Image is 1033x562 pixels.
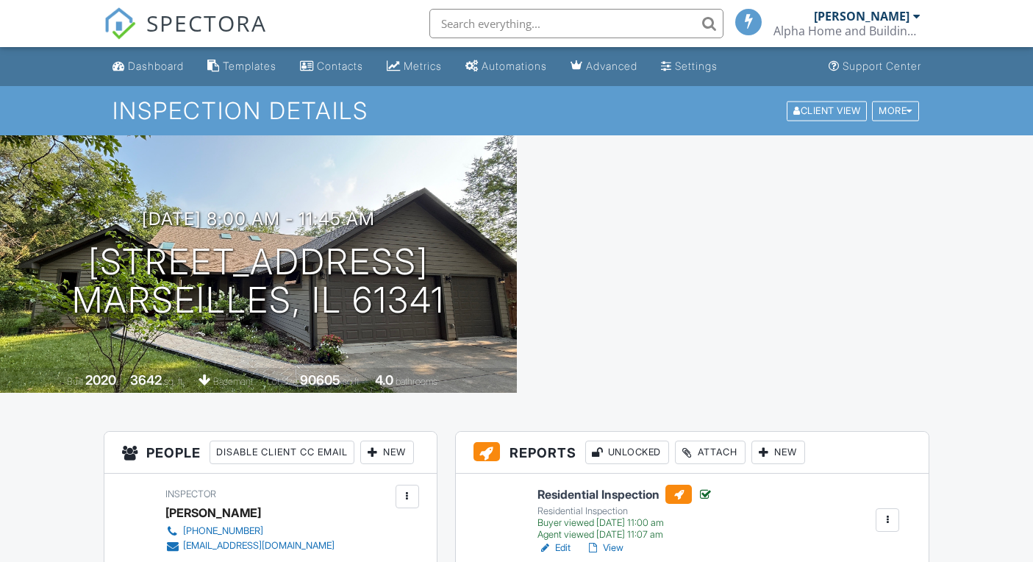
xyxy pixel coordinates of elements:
[72,243,445,321] h1: [STREET_ADDRESS] Marseilles, IL 61341
[85,372,116,388] div: 2020
[343,376,361,387] span: sq.ft.
[787,101,867,121] div: Client View
[360,441,414,464] div: New
[201,53,282,80] a: Templates
[675,441,746,464] div: Attach
[300,372,340,388] div: 90605
[429,9,723,38] input: Search everything...
[456,432,929,474] h3: Reports
[460,53,553,80] a: Automations (Basic)
[655,53,723,80] a: Settings
[107,53,190,80] a: Dashboard
[872,101,919,121] div: More
[104,20,267,51] a: SPECTORA
[317,60,363,72] div: Contacts
[223,60,276,72] div: Templates
[823,53,927,80] a: Support Center
[482,60,547,72] div: Automations
[537,485,712,504] h6: Residential Inspection
[381,53,448,80] a: Metrics
[146,7,267,38] span: SPECTORA
[537,505,712,517] div: Residential Inspection
[104,7,136,40] img: The Best Home Inspection Software - Spectora
[396,376,437,387] span: bathrooms
[112,98,920,124] h1: Inspection Details
[785,104,871,115] a: Client View
[142,209,375,229] h3: [DATE] 8:00 am - 11:45 am
[585,441,669,464] div: Unlocked
[843,60,921,72] div: Support Center
[130,372,162,388] div: 3642
[537,541,571,555] a: Edit
[128,60,184,72] div: Dashboard
[165,538,335,553] a: [EMAIL_ADDRESS][DOMAIN_NAME]
[565,53,643,80] a: Advanced
[267,376,298,387] span: Lot Size
[213,376,253,387] span: basement
[183,525,263,537] div: [PHONE_NUMBER]
[585,541,623,555] a: View
[814,9,909,24] div: [PERSON_NAME]
[294,53,369,80] a: Contacts
[675,60,718,72] div: Settings
[537,517,712,529] div: Buyer viewed [DATE] 11:00 am
[67,376,83,387] span: Built
[210,441,354,464] div: Disable Client CC Email
[586,60,637,72] div: Advanced
[404,60,442,72] div: Metrics
[165,502,261,524] div: [PERSON_NAME]
[164,376,185,387] span: sq. ft.
[375,372,393,388] div: 4.0
[751,441,805,464] div: New
[537,529,712,541] div: Agent viewed [DATE] 11:07 am
[165,488,216,499] span: Inspector
[165,524,335,538] a: [PHONE_NUMBER]
[104,432,437,474] h3: People
[183,540,335,552] div: [EMAIL_ADDRESS][DOMAIN_NAME]
[537,485,712,541] a: Residential Inspection Residential Inspection Buyer viewed [DATE] 11:00 am Agent viewed [DATE] 11...
[773,24,921,38] div: Alpha Home and Building Inspections, PLLC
